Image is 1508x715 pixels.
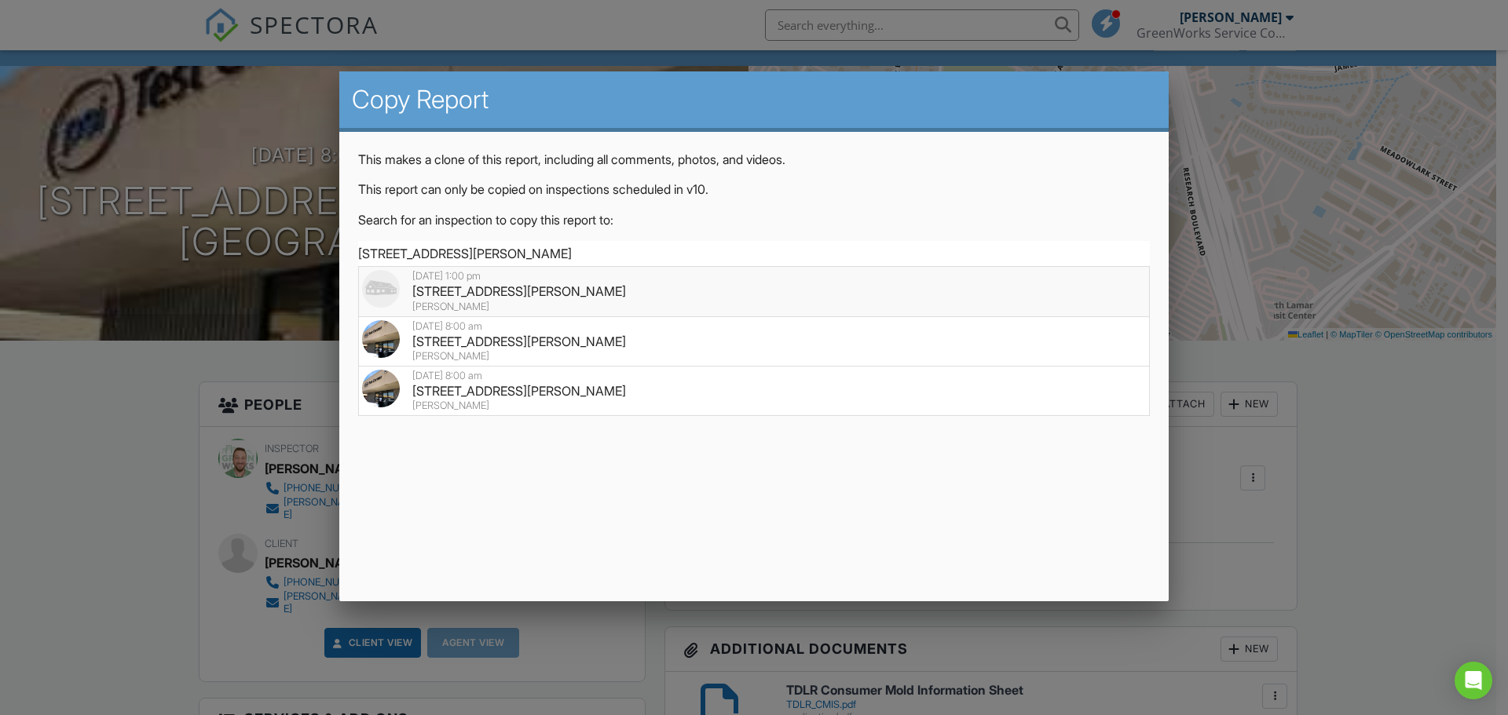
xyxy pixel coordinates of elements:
[362,320,1146,333] div: [DATE] 8:00 am
[362,382,1146,399] div: [STREET_ADDRESS][PERSON_NAME]
[362,301,1146,313] div: [PERSON_NAME]
[362,270,400,308] img: house-placeholder-square-ca63347ab8c70e15b013bc22427d3df0f7f082c62ce06d78aee8ec4e70df452f.jpg
[1455,662,1492,699] div: Open Intercom Messenger
[352,84,1156,115] h2: Copy Report
[362,399,1146,412] div: [PERSON_NAME]
[362,350,1146,363] div: [PERSON_NAME]
[358,241,1150,267] input: Search for an address, buyer, or agent
[362,370,1146,382] div: [DATE] 8:00 am
[362,333,1146,350] div: [STREET_ADDRESS][PERSON_NAME]
[362,283,1146,300] div: [STREET_ADDRESS][PERSON_NAME]
[362,370,400,407] img: 9181901%2Fcover_photos%2FPbS6M2ivtaVGmtKFW51B%2Foriginal.jpg
[358,181,1150,198] p: This report can only be copied on inspections scheduled in v10.
[362,320,400,358] img: 9226247%2Fcover_photos%2FgTM14bNkHkHxxTcZ9pzM%2Foriginal.jpg
[358,151,1150,168] p: This makes a clone of this report, including all comments, photos, and videos.
[362,270,1146,283] div: [DATE] 1:00 pm
[358,211,1150,228] p: Search for an inspection to copy this report to:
